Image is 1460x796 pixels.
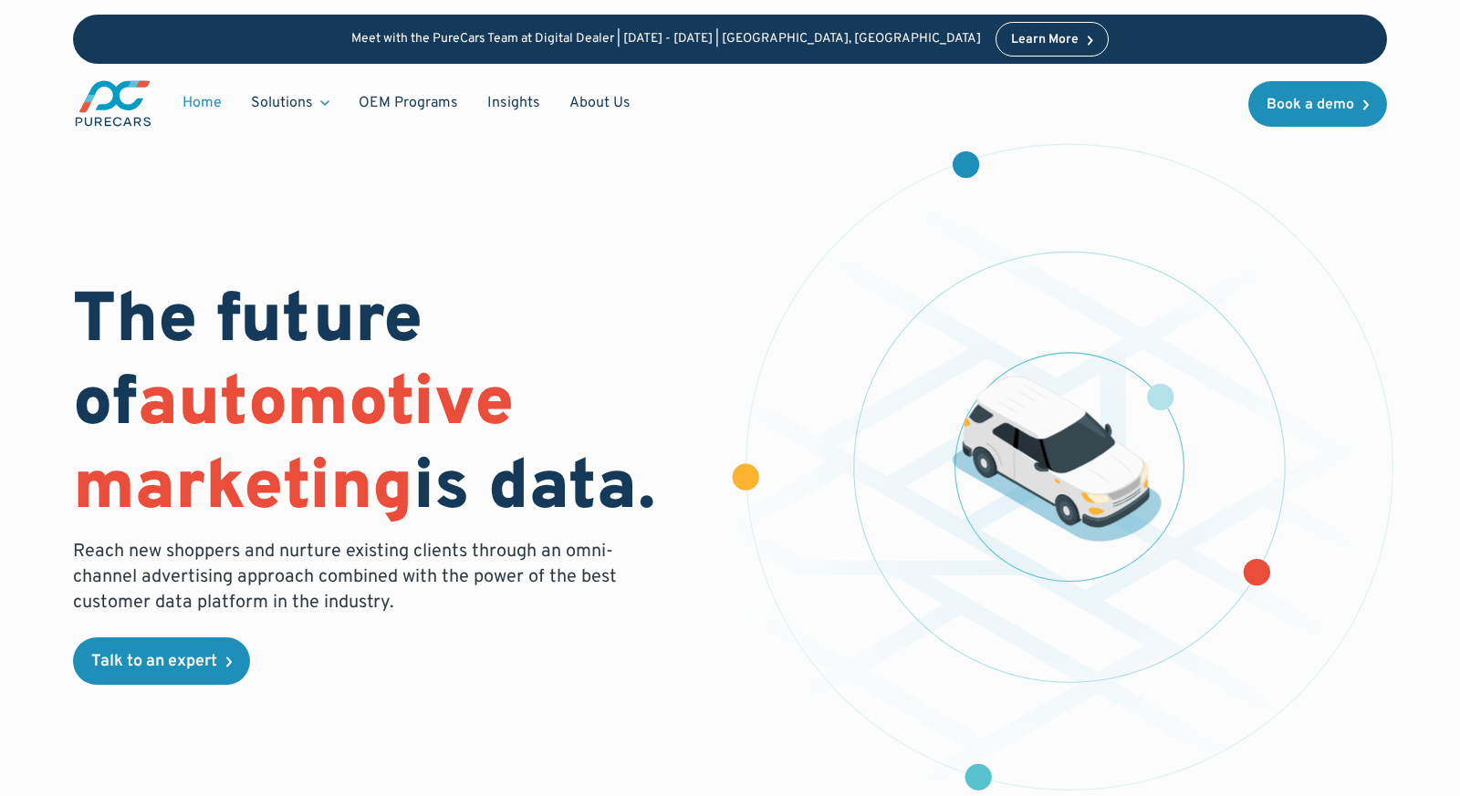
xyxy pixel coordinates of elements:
a: Talk to an expert [73,637,250,685]
a: Learn More [996,22,1109,57]
a: Home [168,86,236,120]
div: Talk to an expert [91,654,217,670]
div: Book a demo [1267,98,1354,112]
a: About Us [555,86,645,120]
div: Solutions [236,86,344,120]
a: Insights [473,86,555,120]
h1: The future of is data. [73,282,708,532]
img: illustration of a vehicle [952,376,1162,542]
div: Learn More [1011,34,1079,47]
span: automotive marketing [73,362,514,532]
div: Solutions [251,93,313,113]
a: OEM Programs [344,86,473,120]
p: Meet with the PureCars Team at Digital Dealer | [DATE] - [DATE] | [GEOGRAPHIC_DATA], [GEOGRAPHIC_... [351,32,981,47]
p: Reach new shoppers and nurture existing clients through an omni-channel advertising approach comb... [73,539,628,615]
a: Book a demo [1248,81,1387,127]
img: purecars logo [73,78,153,129]
a: main [73,78,153,129]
